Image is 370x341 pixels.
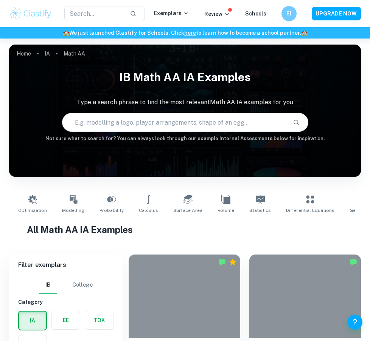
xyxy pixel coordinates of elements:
span: Probability [99,207,124,214]
span: Optimization [18,207,47,214]
p: Exemplars [154,9,189,17]
button: EE [52,311,80,329]
button: IA [19,312,46,330]
div: Filter type choice [39,276,93,294]
button: College [72,276,93,294]
p: Type a search phrase to find the most relevant Math AA IA examples for you [9,98,361,107]
button: Search [290,116,303,129]
h1: IB Math AA IA examples [9,66,361,89]
span: Statistics [249,207,271,214]
button: Help and Feedback [347,315,362,330]
span: Surface Area [173,207,202,214]
input: E.g. modelling a logo, player arrangements, shape of an egg... [62,112,287,133]
h6: Category [18,298,113,306]
div: Premium [229,258,236,266]
h6: Filter exemplars [9,255,123,276]
button: TOK [85,311,113,329]
span: Volume [218,207,234,214]
a: Schools [245,11,266,17]
button: IB [39,276,57,294]
img: Clastify logo [9,6,52,21]
span: 🏫 [63,30,69,36]
img: Marked [218,258,226,266]
button: UPGRADE NOW [312,7,361,20]
span: Modelling [62,207,84,214]
p: Review [204,10,230,18]
input: Search... [64,6,124,21]
a: Home [17,48,31,59]
h6: FJ [284,9,293,18]
button: FJ [281,6,297,21]
h6: Not sure what to search for? You can always look through our example Internal Assessments below f... [9,135,361,142]
p: Math AA [64,49,85,58]
span: 🏫 [301,30,308,36]
span: Calculus [139,207,158,214]
h1: All Math AA IA Examples [27,223,344,236]
img: Marked [350,258,357,266]
h6: We just launched Clastify for Schools. Click to learn how to become a school partner. [2,29,368,37]
a: IA [45,48,50,59]
a: here [184,30,196,36]
span: Differential Equations [286,207,334,214]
